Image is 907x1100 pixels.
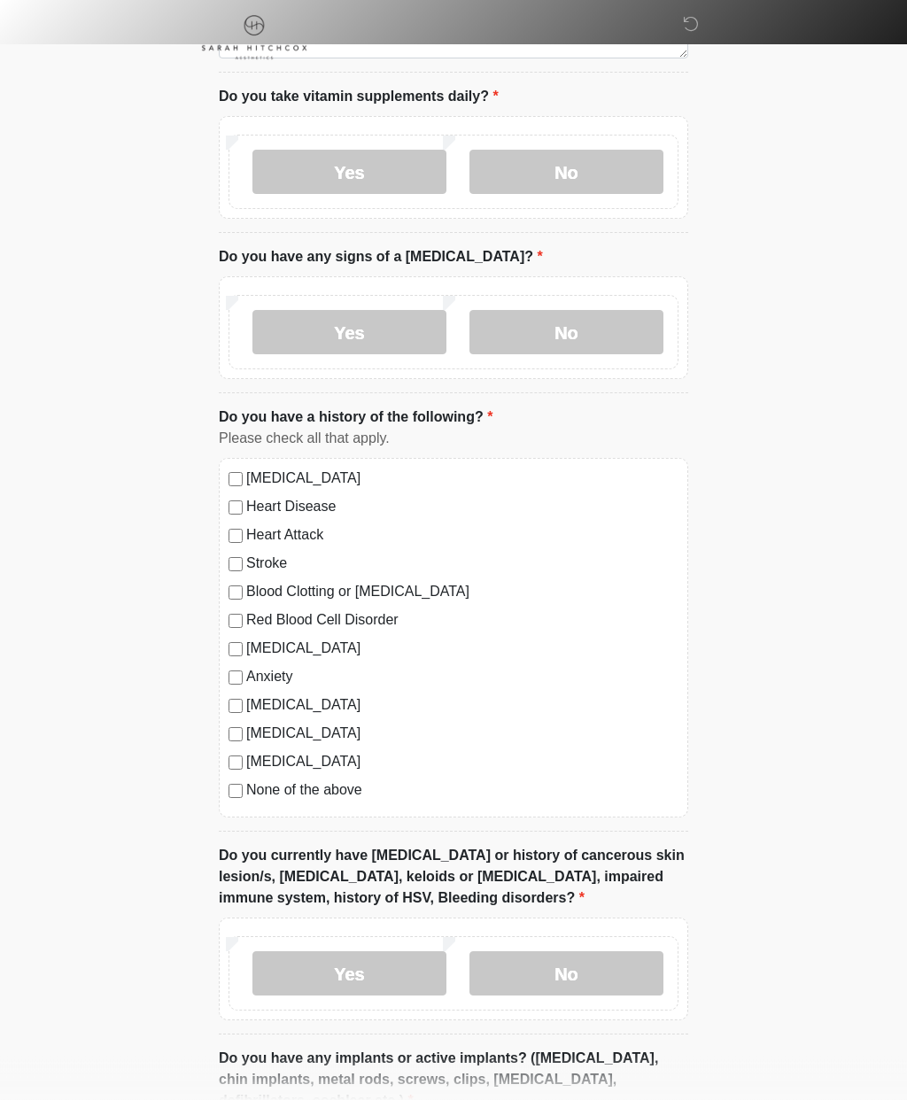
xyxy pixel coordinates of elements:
label: [MEDICAL_DATA] [246,724,678,745]
input: Red Blood Cell Disorder [229,615,243,629]
label: Heart Disease [246,497,678,518]
input: Heart Disease [229,501,243,515]
label: Yes [252,151,446,195]
input: [MEDICAL_DATA] [229,473,243,487]
input: Blood Clotting or [MEDICAL_DATA] [229,586,243,600]
label: No [469,952,663,996]
input: [MEDICAL_DATA] [229,728,243,742]
label: Blood Clotting or [MEDICAL_DATA] [246,582,678,603]
label: [MEDICAL_DATA] [246,639,678,660]
input: [MEDICAL_DATA] [229,700,243,714]
input: [MEDICAL_DATA] [229,643,243,657]
label: Do you have a history of the following? [219,407,492,429]
label: Heart Attack [246,525,678,546]
input: Anxiety [229,671,243,686]
label: No [469,311,663,355]
label: Do you currently have [MEDICAL_DATA] or history of cancerous skin lesion/s, [MEDICAL_DATA], keloi... [219,846,688,910]
label: Do you take vitamin supplements daily? [219,87,499,108]
label: None of the above [246,780,678,802]
label: [MEDICAL_DATA] [246,469,678,490]
label: Anxiety [246,667,678,688]
label: [MEDICAL_DATA] [246,695,678,717]
div: Please check all that apply. [219,429,688,450]
input: Stroke [229,558,243,572]
img: Sarah Hitchcox Aesthetics Logo [201,13,307,60]
input: [MEDICAL_DATA] [229,756,243,771]
label: Do you have any signs of a [MEDICAL_DATA]? [219,247,543,268]
input: Heart Attack [229,530,243,544]
label: Stroke [246,554,678,575]
input: None of the above [229,785,243,799]
label: Yes [252,952,446,996]
label: [MEDICAL_DATA] [246,752,678,773]
label: No [469,151,663,195]
label: Yes [252,311,446,355]
label: Red Blood Cell Disorder [246,610,678,631]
